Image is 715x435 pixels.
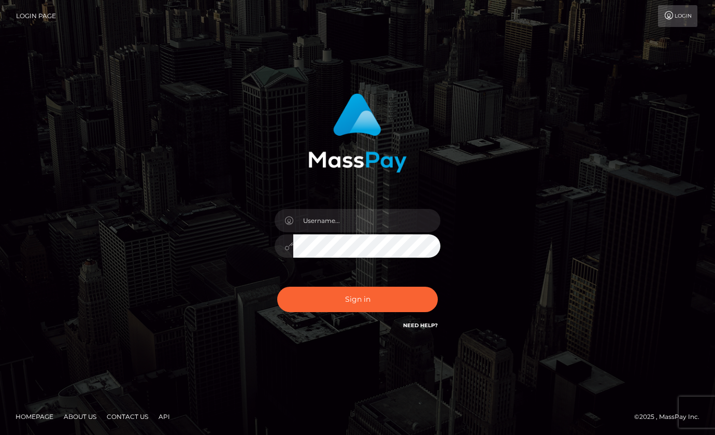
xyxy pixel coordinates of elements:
[103,409,152,425] a: Contact Us
[293,209,440,232] input: Username...
[277,287,438,312] button: Sign in
[308,93,407,173] img: MassPay Login
[16,5,56,27] a: Login Page
[403,322,438,329] a: Need Help?
[11,409,58,425] a: Homepage
[634,411,707,423] div: © 2025 , MassPay Inc.
[154,409,174,425] a: API
[658,5,697,27] a: Login
[60,409,101,425] a: About Us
